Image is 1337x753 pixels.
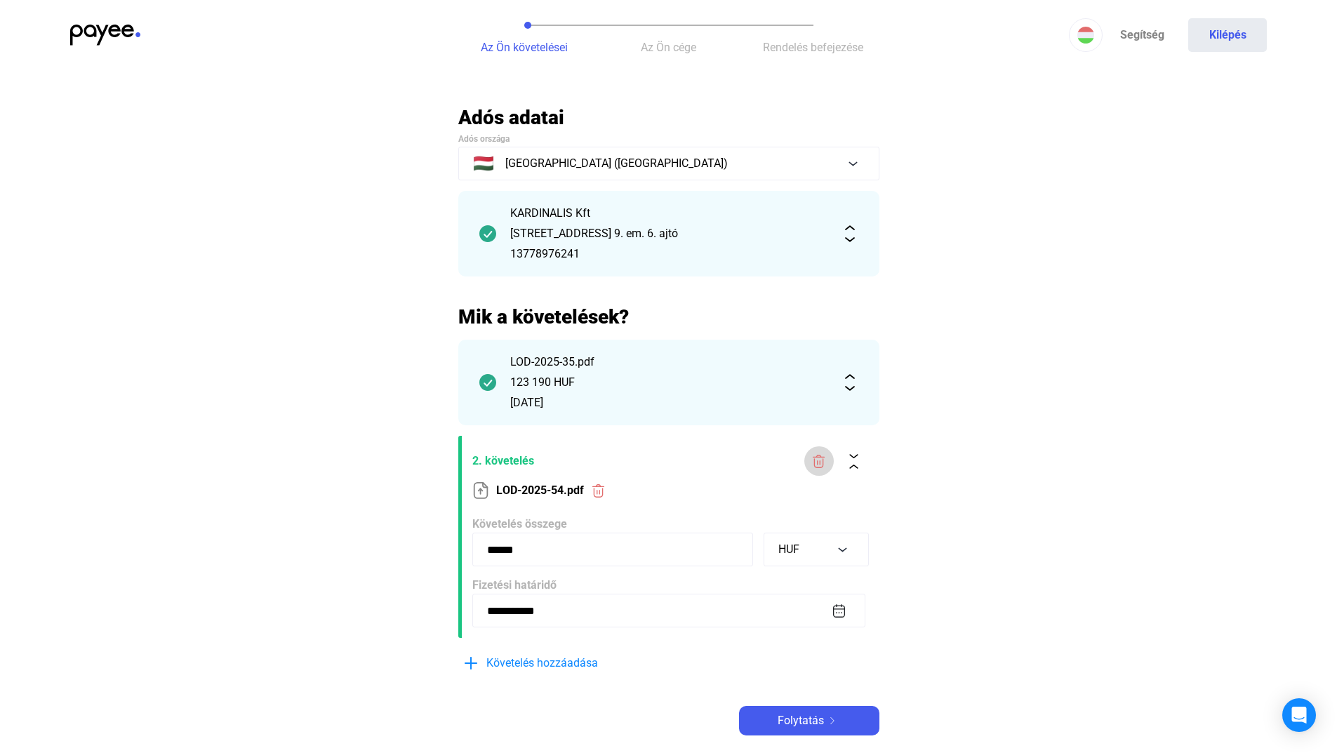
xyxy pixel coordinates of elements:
[804,446,834,476] button: trash-red
[1069,18,1103,52] button: HU
[472,517,567,531] span: Követelés összege
[842,374,858,391] img: expand
[1103,18,1181,52] a: Segítség
[458,305,879,329] h2: Mik a követelések?
[641,41,696,54] span: Az Ön cége
[458,105,879,130] h2: Adós adatai
[510,354,827,371] div: LOD-2025-35.pdf
[505,155,728,172] span: [GEOGRAPHIC_DATA] ([GEOGRAPHIC_DATA])
[584,476,613,505] button: trash-red
[479,374,496,391] img: checkmark-darker-green-circle
[496,482,584,499] span: LOD-2025-54.pdf
[458,134,510,144] span: Adós országa
[591,484,606,498] img: trash-red
[1077,27,1094,44] img: HU
[479,225,496,242] img: checkmark-darker-green-circle
[472,453,799,469] span: 2. követelés
[739,706,879,735] button: Folytatásarrow-right-white
[764,533,869,566] button: HUF
[472,578,557,592] span: Fizetési határidő
[486,655,598,672] span: Követelés hozzáadása
[473,155,494,172] span: 🇭🇺
[842,225,858,242] img: expand
[510,246,827,262] div: 13778976241
[778,542,799,556] span: HUF
[824,717,841,724] img: arrow-right-white
[510,374,827,391] div: 123 190 HUF
[778,712,824,729] span: Folytatás
[846,454,861,469] img: collapse
[458,648,669,678] button: plus-blueKövetelés hozzáadása
[763,41,863,54] span: Rendelés befejezése
[510,225,827,242] div: [STREET_ADDRESS] 9. em. 6. ajtó
[472,482,489,499] img: upload-paper
[510,394,827,411] div: [DATE]
[481,41,568,54] span: Az Ön követelései
[510,205,827,222] div: KARDINALIS Kft
[811,454,826,469] img: trash-red
[839,446,869,476] button: collapse
[70,25,140,46] img: payee-logo
[1282,698,1316,732] div: Open Intercom Messenger
[458,147,879,180] button: 🇭🇺[GEOGRAPHIC_DATA] ([GEOGRAPHIC_DATA])
[1188,18,1267,52] button: Kilépés
[463,655,479,672] img: plus-blue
